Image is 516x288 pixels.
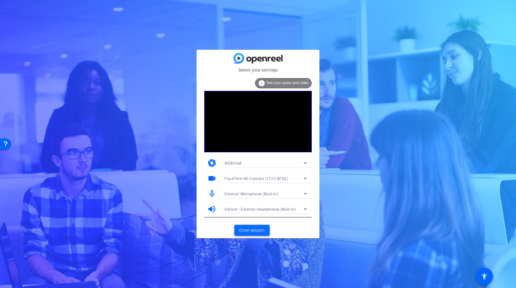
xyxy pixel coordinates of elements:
[233,53,283,64] img: blue-gradient.svg
[225,177,288,181] span: FaceTime HD Camera (1C1C:B782)
[481,273,488,280] mat-icon: accessibility
[266,81,309,85] span: Test your audio and video
[258,80,265,87] mat-icon: info
[207,189,217,198] mat-icon: mic_none
[239,227,265,234] span: Enter session
[234,225,270,236] button: Enter session
[225,207,296,212] span: Default - External Headphones (Built-in)
[207,204,217,214] mat-icon: volume_up
[225,192,278,196] span: External Microphone (Built-in)
[207,174,217,183] mat-icon: videocam
[207,158,217,168] mat-icon: camera
[225,161,241,165] span: WEBCAM
[197,67,319,73] mat-card-subtitle: Select your settings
